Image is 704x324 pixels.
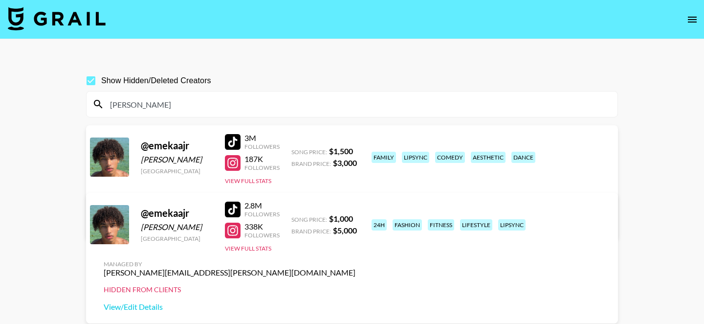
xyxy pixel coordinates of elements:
[141,235,213,242] div: [GEOGRAPHIC_DATA]
[104,96,612,112] input: Search by User Name
[104,302,355,312] a: View/Edit Details
[104,260,355,268] div: Managed By
[8,7,106,30] img: Grail Talent
[402,152,429,163] div: lipsync
[101,75,211,87] span: Show Hidden/Deleted Creators
[225,245,271,252] button: View Full Stats
[244,143,280,150] div: Followers
[329,146,353,156] strong: $ 1,500
[460,219,492,231] div: lifestyle
[244,210,280,218] div: Followers
[291,160,331,167] span: Brand Price:
[291,216,327,223] span: Song Price:
[428,219,454,231] div: fitness
[498,219,526,231] div: lipsync
[225,177,271,185] button: View Full Stats
[511,152,535,163] div: dance
[141,222,213,232] div: [PERSON_NAME]
[104,285,355,294] div: Hidden from Clients
[393,219,422,231] div: fashion
[244,133,280,143] div: 3M
[244,164,280,171] div: Followers
[141,139,213,152] div: @ emekaajr
[141,207,213,219] div: @ emekaajr
[329,214,353,223] strong: $ 1,000
[372,219,387,231] div: 24h
[291,228,331,235] span: Brand Price:
[291,148,327,156] span: Song Price:
[244,154,280,164] div: 187K
[141,155,213,164] div: [PERSON_NAME]
[333,158,357,167] strong: $ 3,000
[244,222,280,231] div: 338K
[471,152,506,163] div: aesthetic
[244,231,280,239] div: Followers
[435,152,465,163] div: comedy
[372,152,396,163] div: family
[104,268,355,278] div: [PERSON_NAME][EMAIL_ADDRESS][PERSON_NAME][DOMAIN_NAME]
[244,201,280,210] div: 2.8M
[682,10,702,29] button: open drawer
[141,167,213,175] div: [GEOGRAPHIC_DATA]
[333,226,357,235] strong: $ 5,000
